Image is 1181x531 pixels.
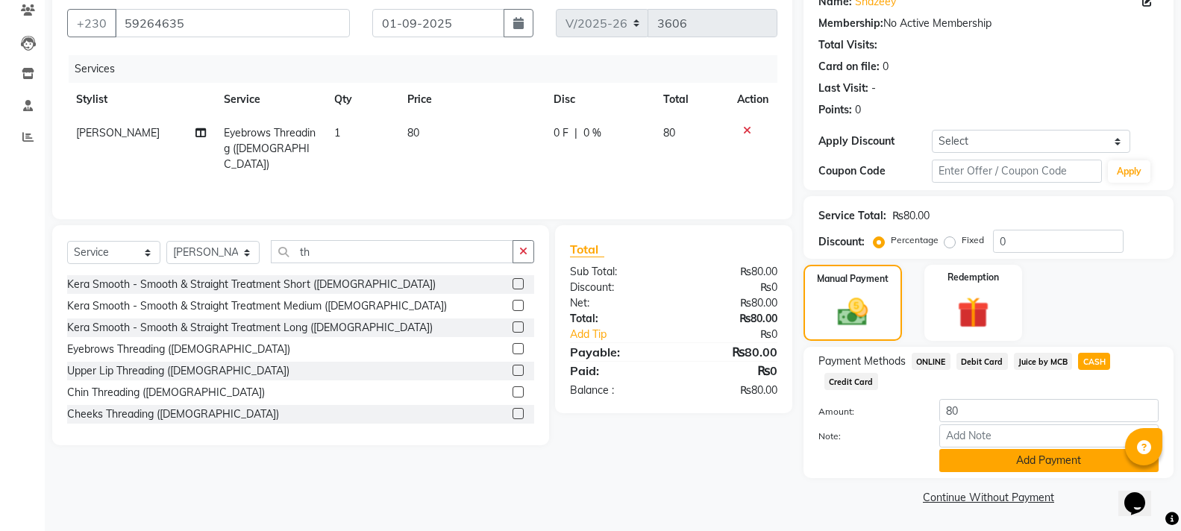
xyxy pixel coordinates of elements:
[559,343,674,361] div: Payable:
[674,264,789,280] div: ₨80.00
[271,240,513,263] input: Search or Scan
[574,125,577,141] span: |
[818,16,1159,31] div: No Active Membership
[818,208,886,224] div: Service Total:
[818,234,865,250] div: Discount:
[67,320,433,336] div: Kera Smooth - Smooth & Straight Treatment Long ([DEMOGRAPHIC_DATA])
[932,160,1102,183] input: Enter Offer / Coupon Code
[583,125,601,141] span: 0 %
[559,311,674,327] div: Total:
[871,81,876,96] div: -
[818,81,868,96] div: Last Visit:
[559,280,674,295] div: Discount:
[407,126,419,139] span: 80
[807,405,928,418] label: Amount:
[855,102,861,118] div: 0
[67,83,215,116] th: Stylist
[559,264,674,280] div: Sub Total:
[939,424,1159,447] input: Add Note
[892,208,930,224] div: ₨80.00
[728,83,777,116] th: Action
[334,126,340,139] span: 1
[215,83,325,116] th: Service
[115,9,350,37] input: Search by Name/Mobile/Email/Code
[76,126,160,139] span: [PERSON_NAME]
[674,311,789,327] div: ₨80.00
[818,133,932,149] div: Apply Discount
[663,126,675,139] span: 80
[674,343,789,361] div: ₨80.00
[1014,353,1073,370] span: Juice by MCB
[67,9,116,37] button: +230
[956,353,1008,370] span: Debit Card
[818,102,852,118] div: Points:
[818,163,932,179] div: Coupon Code
[67,277,436,292] div: Kera Smooth - Smooth & Straight Treatment Short ([DEMOGRAPHIC_DATA])
[824,373,878,390] span: Credit Card
[224,126,316,171] span: Eyebrows Threading ([DEMOGRAPHIC_DATA])
[818,59,880,75] div: Card on file:
[883,59,889,75] div: 0
[559,327,692,342] a: Add Tip
[674,362,789,380] div: ₨0
[325,83,398,116] th: Qty
[828,295,877,330] img: _cash.svg
[947,271,999,284] label: Redemption
[912,353,950,370] span: ONLINE
[817,272,889,286] label: Manual Payment
[1108,160,1150,183] button: Apply
[559,362,674,380] div: Paid:
[891,233,939,247] label: Percentage
[67,406,279,422] div: Cheeks Threading ([DEMOGRAPHIC_DATA])
[818,16,883,31] div: Membership:
[69,55,789,83] div: Services
[570,242,604,257] span: Total
[693,327,789,342] div: ₨0
[559,383,674,398] div: Balance :
[554,125,568,141] span: 0 F
[1078,353,1110,370] span: CASH
[939,449,1159,472] button: Add Payment
[67,385,265,400] div: Chin Threading ([DEMOGRAPHIC_DATA])
[398,83,545,116] th: Price
[67,298,447,314] div: Kera Smooth - Smooth & Straight Treatment Medium ([DEMOGRAPHIC_DATA])
[818,354,906,369] span: Payment Methods
[1118,471,1166,516] iframe: chat widget
[674,295,789,311] div: ₨80.00
[674,280,789,295] div: ₨0
[67,363,289,379] div: Upper Lip Threading ([DEMOGRAPHIC_DATA])
[654,83,728,116] th: Total
[545,83,654,116] th: Disc
[947,293,999,332] img: _gift.svg
[559,295,674,311] div: Net:
[806,490,1171,506] a: Continue Without Payment
[807,430,928,443] label: Note:
[939,399,1159,422] input: Amount
[674,383,789,398] div: ₨80.00
[962,233,984,247] label: Fixed
[67,342,290,357] div: Eyebrows Threading ([DEMOGRAPHIC_DATA])
[818,37,877,53] div: Total Visits:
